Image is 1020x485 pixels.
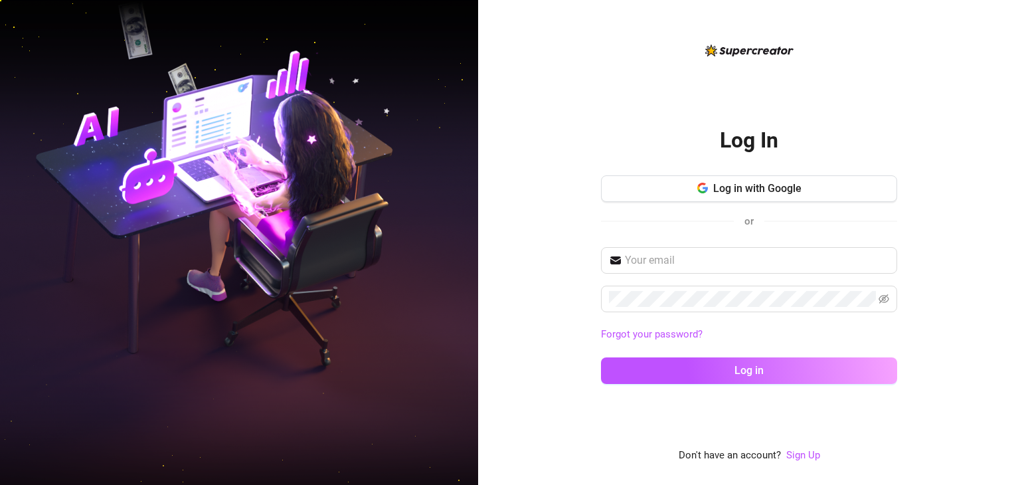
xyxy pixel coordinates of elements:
button: Log in [601,357,897,384]
span: Log in [734,364,764,377]
span: Don't have an account? [679,448,781,464]
a: Sign Up [786,449,820,461]
button: Log in with Google [601,175,897,202]
a: Forgot your password? [601,328,703,340]
input: Your email [625,252,889,268]
span: Log in with Google [713,182,802,195]
a: Forgot your password? [601,327,897,343]
h2: Log In [720,127,778,154]
a: Sign Up [786,448,820,464]
img: logo-BBDzfeDw.svg [705,45,794,56]
span: eye-invisible [879,294,889,304]
span: or [744,215,754,227]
